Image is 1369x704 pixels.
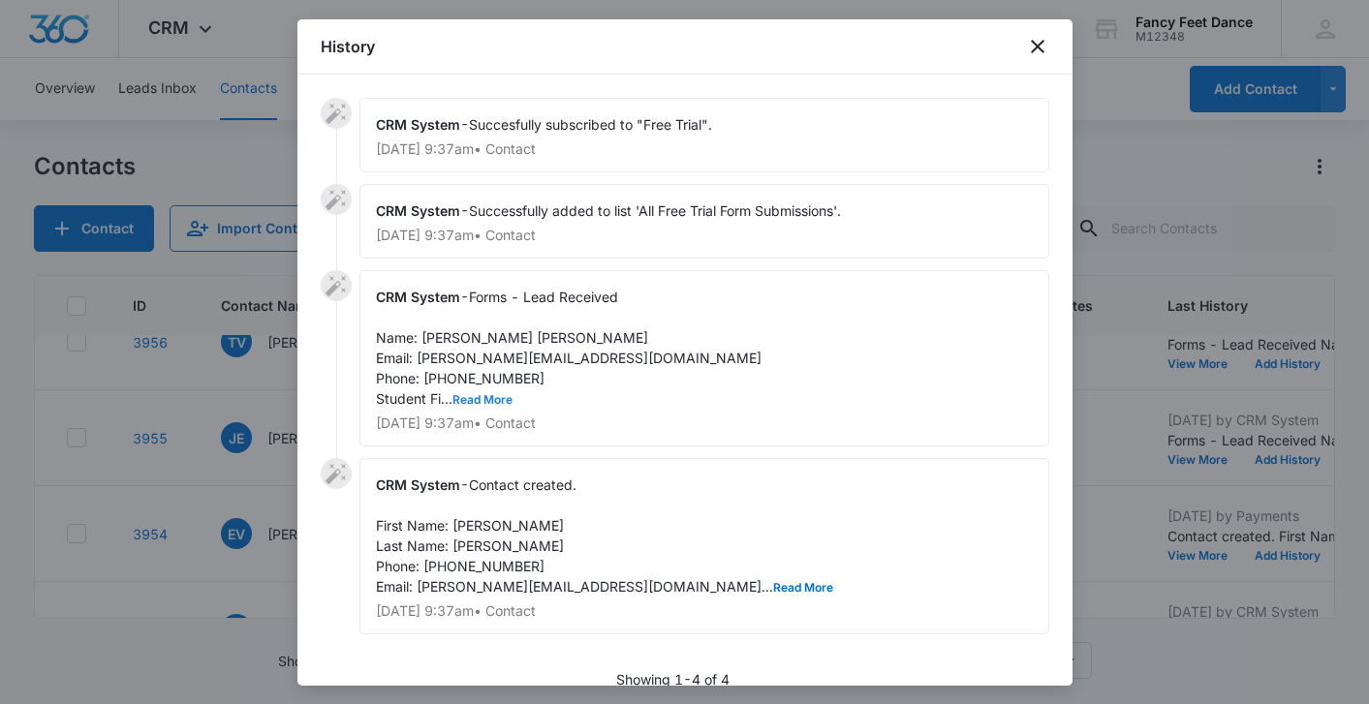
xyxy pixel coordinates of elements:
p: Showing 1-4 of 4 [616,669,730,689]
p: [DATE] 9:37am • Contact [376,142,1033,156]
p: [DATE] 9:37am • Contact [376,229,1033,242]
h1: History [321,35,375,58]
p: [DATE] 9:37am • Contact [376,416,1033,430]
button: Read More [452,394,513,406]
span: CRM System [376,289,460,305]
div: - [359,458,1049,634]
span: Forms - Lead Received Name: [PERSON_NAME] [PERSON_NAME] Email: [PERSON_NAME][EMAIL_ADDRESS][DOMAI... [376,289,762,407]
p: [DATE] 9:37am • Contact [376,604,1033,618]
div: - [359,98,1049,172]
span: Succesfully subscribed to "Free Trial". [469,116,712,133]
div: - [359,184,1049,259]
button: Read More [773,582,833,594]
span: CRM System [376,476,460,493]
span: Successfully added to list 'All Free Trial Form Submissions'. [469,202,841,219]
button: close [1026,35,1049,58]
div: - [359,270,1049,446]
span: CRM System [376,202,460,219]
span: CRM System [376,116,460,133]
